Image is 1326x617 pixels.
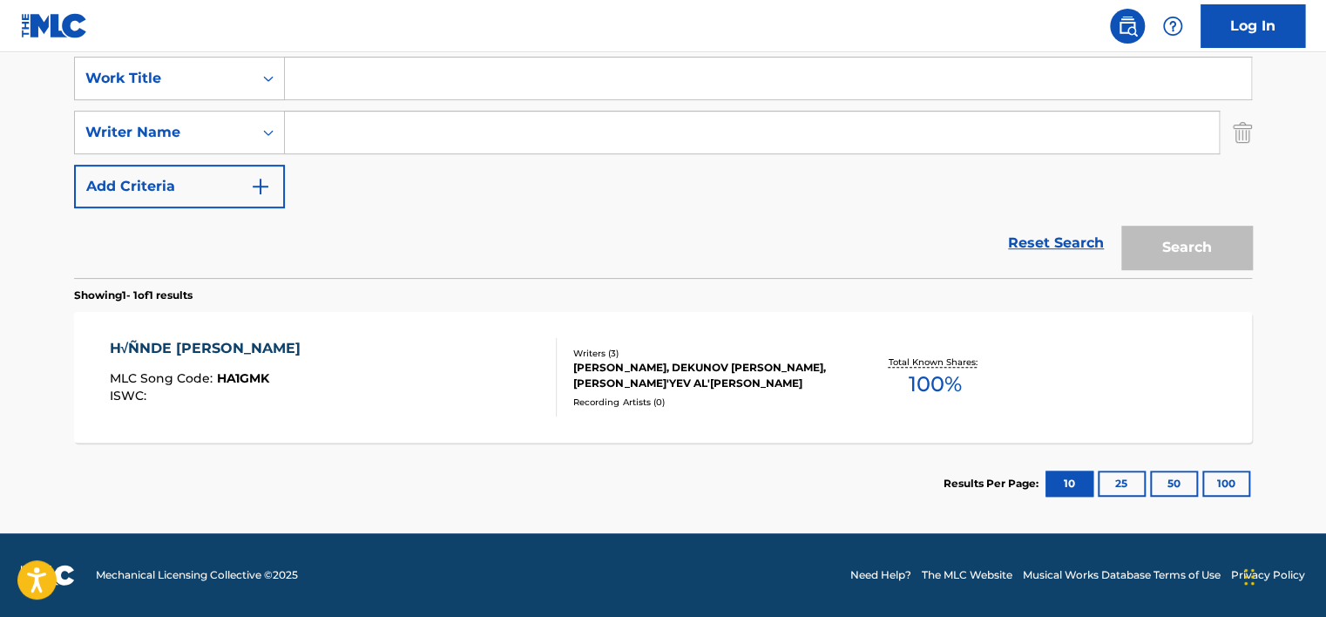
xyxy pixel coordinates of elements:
[573,360,836,391] div: [PERSON_NAME], DEKUNOV [PERSON_NAME], [PERSON_NAME]'YEV AL'[PERSON_NAME]
[573,347,836,360] div: Writers ( 3 )
[1201,4,1305,48] a: Log In
[21,565,75,586] img: logo
[922,567,1012,583] a: The MLC Website
[1117,16,1138,37] img: search
[888,356,981,369] p: Total Known Shares:
[1231,567,1305,583] a: Privacy Policy
[110,370,217,386] span: MLC Song Code :
[21,13,88,38] img: MLC Logo
[944,476,1043,492] p: Results Per Page:
[74,57,1252,278] form: Search Form
[1244,551,1255,603] div: টেনে আনুন
[999,224,1113,262] a: Reset Search
[1239,533,1326,617] div: চ্যাট উইজেট
[850,567,911,583] a: Need Help?
[74,312,1252,443] a: H√ÑNDE [PERSON_NAME]MLC Song Code:HA1GMKISWC:Writers (3)[PERSON_NAME], DEKUNOV [PERSON_NAME], [PE...
[1023,567,1221,583] a: Musical Works Database Terms of Use
[110,388,151,403] span: ISWC :
[908,369,961,400] span: 100 %
[1233,111,1252,154] img: Delete Criterion
[217,370,269,386] span: HA1GMK
[1239,533,1326,617] iframe: Chat Widget
[1110,9,1145,44] a: Public Search
[74,165,285,208] button: Add Criteria
[250,176,271,197] img: 9d2ae6d4665cec9f34b9.svg
[85,122,242,143] div: Writer Name
[74,288,193,303] p: Showing 1 - 1 of 1 results
[1202,471,1250,497] button: 100
[1162,16,1183,37] img: help
[110,338,310,359] div: H√ÑNDE [PERSON_NAME]
[1155,9,1190,44] div: Help
[1150,471,1198,497] button: 50
[85,68,242,89] div: Work Title
[1098,471,1146,497] button: 25
[96,567,298,583] span: Mechanical Licensing Collective © 2025
[573,396,836,409] div: Recording Artists ( 0 )
[1045,471,1093,497] button: 10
